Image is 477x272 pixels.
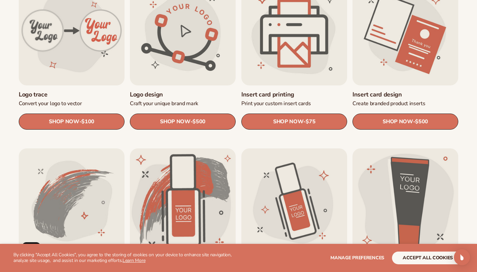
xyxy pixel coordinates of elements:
span: SHOP NOW [160,118,190,125]
a: SHOP NOW- $75 [241,114,347,130]
div: Open Intercom Messenger [454,249,470,265]
span: $500 [415,119,428,125]
a: Logo trace [19,91,125,98]
p: By clicking "Accept All Cookies", you agree to the storing of cookies on your device to enhance s... [13,252,247,264]
span: SHOP NOW [273,118,303,125]
span: $100 [81,119,94,125]
button: Manage preferences [330,252,384,264]
span: SHOP NOW [383,118,413,125]
a: SHOP NOW- $100 [19,114,125,130]
button: accept all cookies [392,252,464,264]
span: SHOP NOW [49,118,79,125]
a: Insert card printing [241,91,347,98]
span: Manage preferences [330,255,384,261]
a: Insert card design [352,91,458,98]
span: $500 [193,119,206,125]
a: Logo design [130,91,236,98]
span: $75 [306,119,315,125]
a: SHOP NOW- $500 [352,114,458,130]
a: Learn More [123,257,145,264]
a: SHOP NOW- $500 [130,114,236,130]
